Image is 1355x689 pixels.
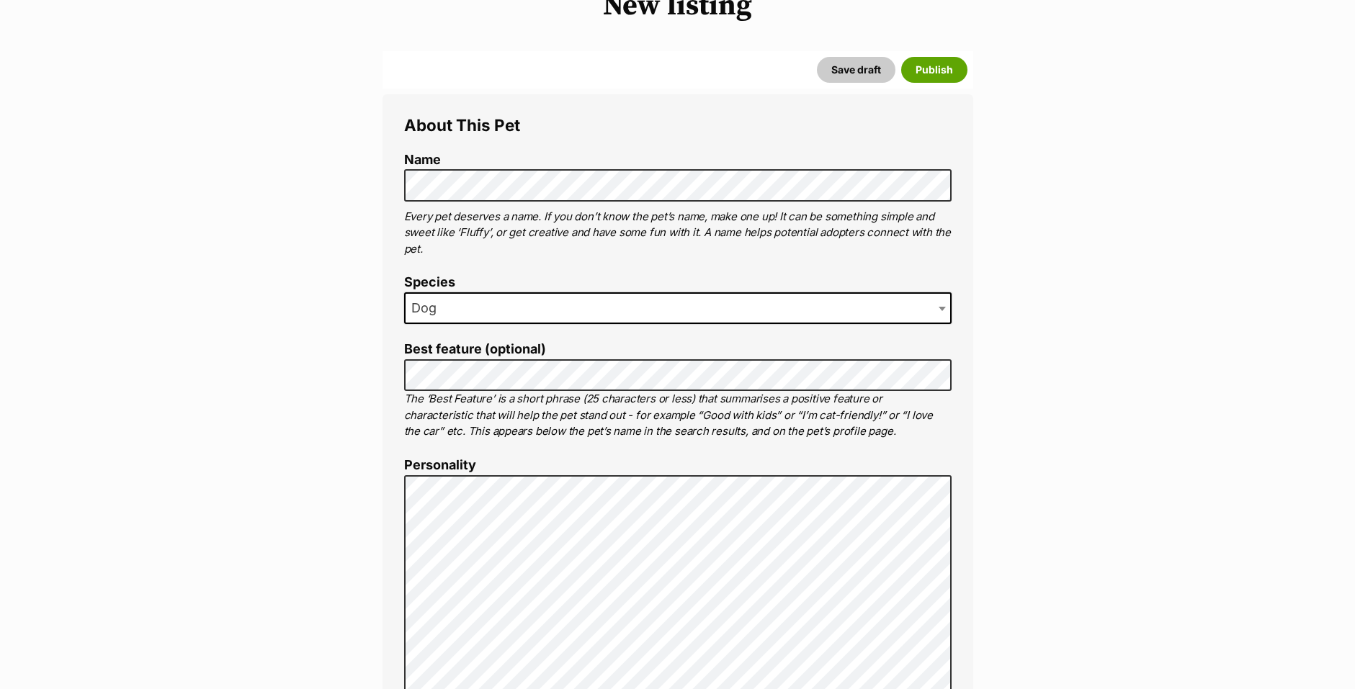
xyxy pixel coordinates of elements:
p: Every pet deserves a name. If you don’t know the pet’s name, make one up! It can be something sim... [404,209,952,258]
label: Best feature (optional) [404,342,952,357]
button: Publish [901,57,967,83]
button: Save draft [817,57,895,83]
span: Dog [406,298,451,318]
label: Name [404,153,952,168]
p: The ‘Best Feature’ is a short phrase (25 characters or less) that summarises a positive feature o... [404,391,952,440]
span: Dog [404,292,952,324]
span: About This Pet [404,115,520,135]
label: Species [404,275,952,290]
label: Personality [404,458,952,473]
